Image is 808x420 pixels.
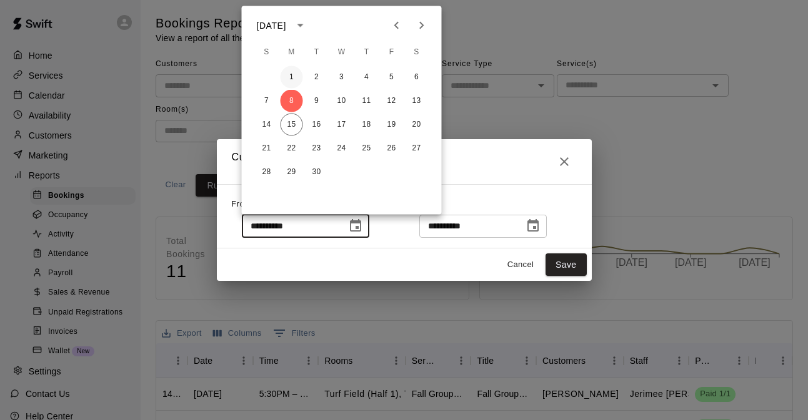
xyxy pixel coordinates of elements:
button: 24 [331,137,353,160]
div: [DATE] [257,19,286,32]
button: 29 [281,161,303,183]
span: Friday [381,40,403,65]
button: 19 [381,114,403,136]
button: 8 [281,90,303,112]
button: 14 [256,114,278,136]
span: From Date [232,200,273,208]
button: Close [552,149,577,174]
button: Save [546,253,587,276]
span: Wednesday [331,40,353,65]
button: 6 [406,66,428,89]
button: 26 [381,137,403,160]
button: 27 [406,137,428,160]
button: 17 [331,114,353,136]
button: Cancel [501,255,541,275]
button: Choose date, selected date is Sep 15, 2025 [521,213,546,238]
button: 22 [281,137,303,160]
button: 25 [356,137,378,160]
button: 1 [281,66,303,89]
button: 23 [306,137,328,160]
button: 2 [306,66,328,89]
button: 28 [256,161,278,183]
button: 16 [306,114,328,136]
button: Previous month [384,13,409,38]
span: Thursday [356,40,378,65]
button: 13 [406,90,428,112]
button: 5 [381,66,403,89]
button: 10 [331,90,353,112]
h2: Custom Event Date [217,139,592,184]
button: 30 [306,161,328,183]
span: Tuesday [306,40,328,65]
button: 7 [256,90,278,112]
span: Sunday [256,40,278,65]
button: 9 [306,90,328,112]
button: 3 [331,66,353,89]
button: calendar view is open, switch to year view [290,15,311,36]
span: Monday [281,40,303,65]
span: Saturday [406,40,428,65]
button: 4 [356,66,378,89]
button: 12 [381,90,403,112]
button: 11 [356,90,378,112]
button: Choose date, selected date is Sep 8, 2025 [343,213,368,238]
button: 21 [256,137,278,160]
button: 20 [406,114,428,136]
button: 18 [356,114,378,136]
button: Next month [409,13,434,38]
button: 15 [281,114,303,136]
